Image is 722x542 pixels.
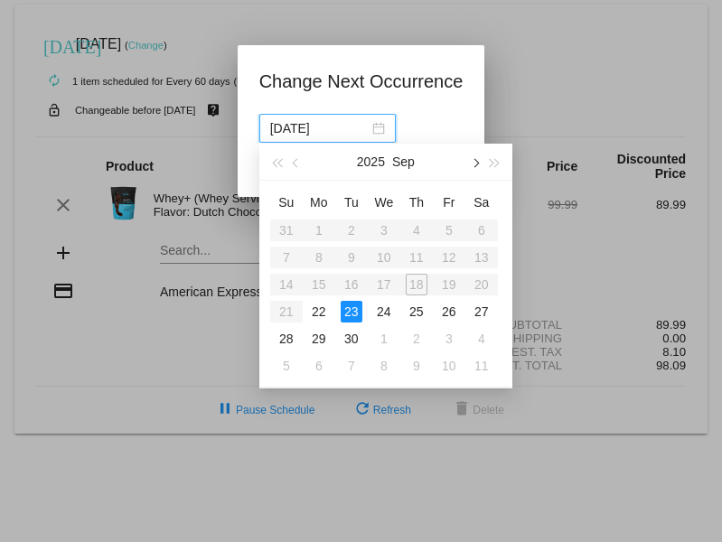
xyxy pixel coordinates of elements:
[465,352,498,379] td: 10/11/2025
[433,325,465,352] td: 10/3/2025
[357,144,385,180] button: 2025
[270,352,303,379] td: 10/5/2025
[433,352,465,379] td: 10/10/2025
[400,325,433,352] td: 10/2/2025
[267,144,286,180] button: Last year (Control + left)
[303,298,335,325] td: 9/22/2025
[341,301,362,322] div: 23
[335,188,368,217] th: Tue
[433,188,465,217] th: Fri
[303,352,335,379] td: 10/6/2025
[471,355,492,377] div: 11
[406,355,427,377] div: 9
[368,325,400,352] td: 10/1/2025
[373,328,395,350] div: 1
[465,298,498,325] td: 9/27/2025
[270,188,303,217] th: Sun
[471,301,492,322] div: 27
[471,328,492,350] div: 4
[341,355,362,377] div: 7
[373,301,395,322] div: 24
[400,352,433,379] td: 10/9/2025
[400,188,433,217] th: Thu
[286,144,306,180] button: Previous month (PageUp)
[392,144,415,180] button: Sep
[464,144,484,180] button: Next month (PageDown)
[465,325,498,352] td: 10/4/2025
[276,328,297,350] div: 28
[433,298,465,325] td: 9/26/2025
[276,355,297,377] div: 5
[465,188,498,217] th: Sat
[335,298,368,325] td: 9/23/2025
[484,144,504,180] button: Next year (Control + right)
[438,301,460,322] div: 26
[438,328,460,350] div: 3
[341,328,362,350] div: 30
[368,298,400,325] td: 9/24/2025
[308,301,330,322] div: 22
[308,355,330,377] div: 6
[406,301,427,322] div: 25
[335,325,368,352] td: 9/30/2025
[368,188,400,217] th: Wed
[303,188,335,217] th: Mon
[400,298,433,325] td: 9/25/2025
[335,352,368,379] td: 10/7/2025
[259,67,464,96] h1: Change Next Occurrence
[270,118,369,138] input: Select date
[308,328,330,350] div: 29
[303,325,335,352] td: 9/29/2025
[373,355,395,377] div: 8
[270,325,303,352] td: 9/28/2025
[438,355,460,377] div: 10
[368,352,400,379] td: 10/8/2025
[406,328,427,350] div: 2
